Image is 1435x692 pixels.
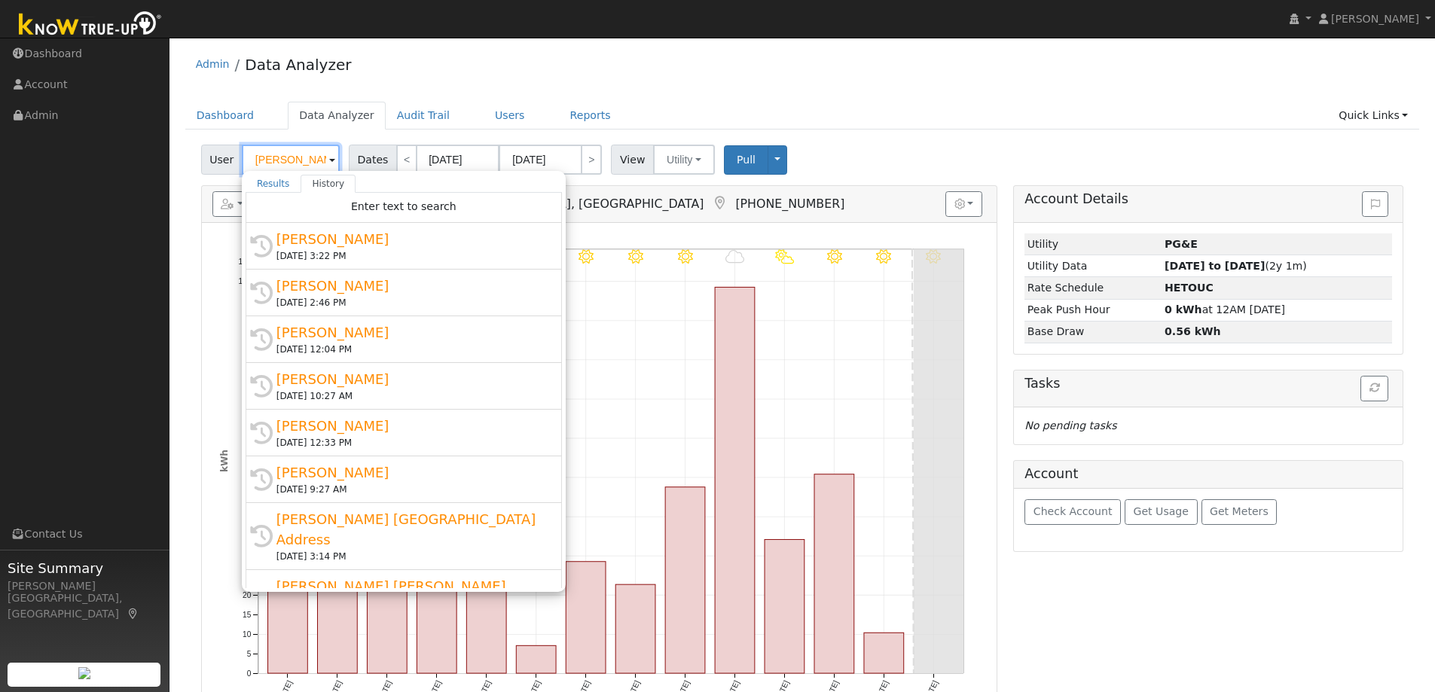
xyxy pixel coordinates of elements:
i: History [250,375,273,398]
button: Check Account [1024,499,1121,525]
text: 10 [243,630,252,639]
i: History [250,468,273,491]
i: 10/08 - MostlyCloudy [725,249,744,264]
strong: [DATE] to [DATE] [1165,260,1265,272]
rect: onclick="" [615,584,655,673]
text: 105 [238,258,251,266]
div: [PERSON_NAME] [276,416,545,436]
rect: onclick="" [566,562,606,673]
td: Utility Data [1024,255,1162,277]
td: Base Draw [1024,321,1162,343]
div: [PERSON_NAME] [276,462,545,483]
i: No pending tasks [1024,419,1116,431]
i: 10/07 - Clear [678,249,693,264]
button: Utility [653,145,715,175]
a: Dashboard [185,102,266,130]
i: 10/06 - Clear [628,249,643,264]
a: Quick Links [1327,102,1419,130]
a: < [396,145,417,175]
a: Admin [196,58,230,70]
strong: 0 kWh [1165,303,1202,316]
a: Results [246,175,301,193]
h5: Account [1024,466,1078,481]
a: Map [711,196,728,211]
span: Enter text to search [351,200,456,212]
rect: onclick="" [864,633,904,674]
text: 0 [246,669,251,678]
div: [DATE] 3:22 PM [276,249,545,263]
div: [DATE] 10:27 AM [276,389,545,403]
a: Data Analyzer [245,56,351,74]
div: [DATE] 3:14 PM [276,550,545,563]
text: 5 [246,650,251,658]
text: 100 [238,277,251,285]
rect: onclick="" [814,474,854,673]
a: Users [484,102,536,130]
input: Select a User [242,145,340,175]
i: History [250,282,273,304]
div: [DATE] 12:04 PM [276,343,545,356]
div: [DATE] 12:33 PM [276,436,545,450]
text: 20 [243,591,252,599]
div: [PERSON_NAME] [276,229,545,249]
span: [PHONE_NUMBER] [735,197,844,211]
td: Utility [1024,233,1162,255]
button: Get Meters [1201,499,1278,525]
i: 10/11 - MostlyClear [876,249,891,264]
span: Get Usage [1134,505,1189,517]
i: 10/05 - Clear [579,249,594,264]
button: Issue History [1362,191,1388,217]
i: 10/10 - Clear [826,249,841,264]
strong: 0.56 kWh [1165,325,1221,337]
i: History [250,525,273,547]
i: History [250,328,273,351]
rect: onclick="" [317,532,357,673]
span: Get Meters [1210,505,1269,517]
div: [PERSON_NAME] [276,369,545,389]
span: View [611,145,654,175]
span: Check Account [1034,505,1113,517]
div: [PERSON_NAME] [GEOGRAPHIC_DATA] Address [276,509,545,550]
span: Site Summary [8,558,161,578]
span: [PERSON_NAME] [1331,13,1419,25]
a: Reports [559,102,622,130]
img: Know True-Up [11,8,169,42]
a: Data Analyzer [288,102,386,130]
td: Peak Push Hour [1024,299,1162,321]
a: > [581,145,602,175]
h5: Account Details [1024,191,1392,207]
span: [GEOGRAPHIC_DATA], [GEOGRAPHIC_DATA] [446,197,704,211]
div: [PERSON_NAME] [8,578,161,594]
span: (2y 1m) [1165,260,1307,272]
rect: onclick="" [466,307,506,674]
button: Refresh [1360,376,1388,401]
strong: ID: 17409938, authorized: 10/13/25 [1165,238,1198,250]
div: [PERSON_NAME] [276,322,545,343]
i: History [250,422,273,444]
div: [DATE] 9:27 AM [276,483,545,496]
td: Rate Schedule [1024,277,1162,299]
button: Pull [724,145,768,175]
rect: onclick="" [367,471,407,674]
span: Dates [349,145,397,175]
strong: T [1165,282,1214,294]
div: [DATE] 2:46 PM [276,296,545,309]
rect: onclick="" [516,646,556,674]
i: History [250,235,273,258]
span: User [201,145,243,175]
h5: Tasks [1024,376,1392,392]
a: History [301,175,356,193]
a: Map [127,608,140,620]
text: 15 [243,611,252,619]
rect: onclick="" [765,540,805,674]
text: kWh [219,450,230,472]
i: 10/09 - PartlyCloudy [775,249,794,264]
div: [PERSON_NAME] [PERSON_NAME] Address [276,576,545,617]
td: at 12AM [DATE] [1162,299,1393,321]
img: retrieve [78,667,90,679]
rect: onclick="" [665,487,705,673]
rect: onclick="" [715,288,755,674]
rect: onclick="" [267,444,307,674]
rect: onclick="" [417,439,456,674]
a: Audit Trail [386,102,461,130]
